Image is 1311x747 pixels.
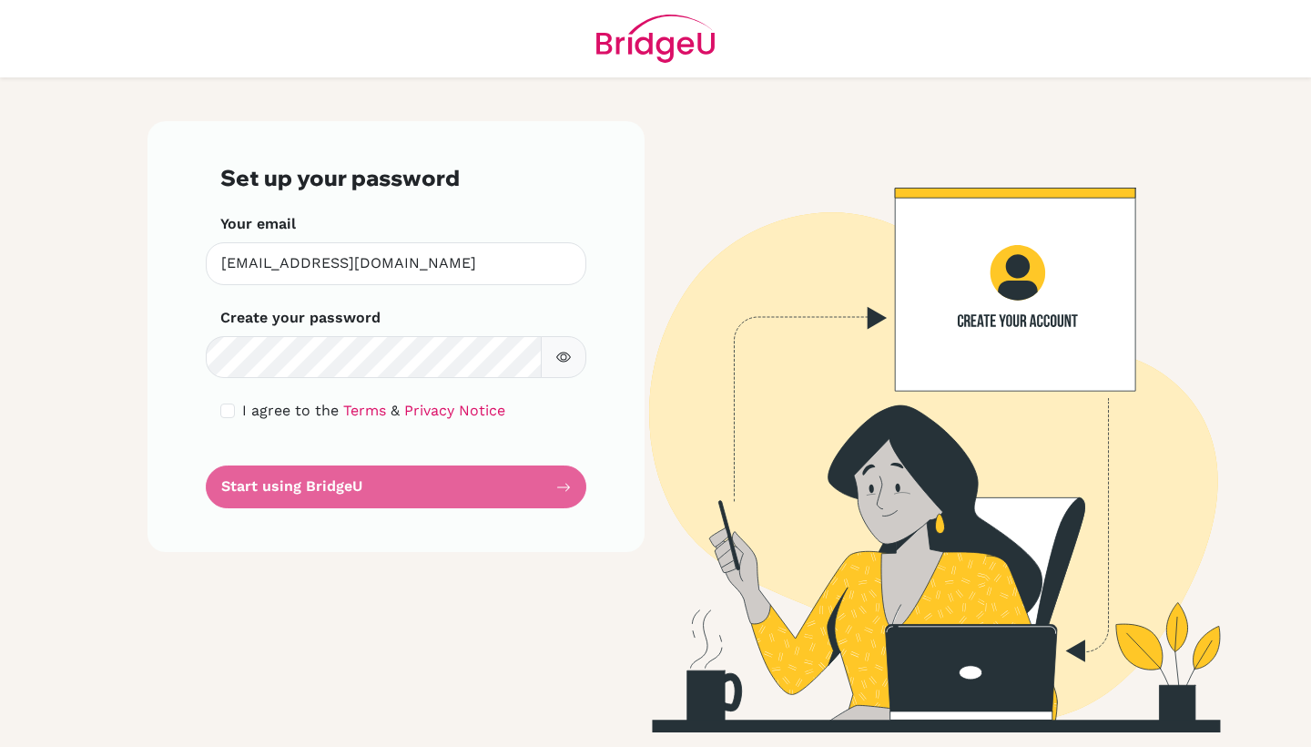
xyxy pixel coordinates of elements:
span: & [391,402,400,419]
a: Terms [343,402,386,419]
h3: Set up your password [220,165,572,191]
span: I agree to the [242,402,339,419]
a: Privacy Notice [404,402,505,419]
label: Your email [220,213,296,235]
label: Create your password [220,307,381,329]
input: Insert your email* [206,242,586,285]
